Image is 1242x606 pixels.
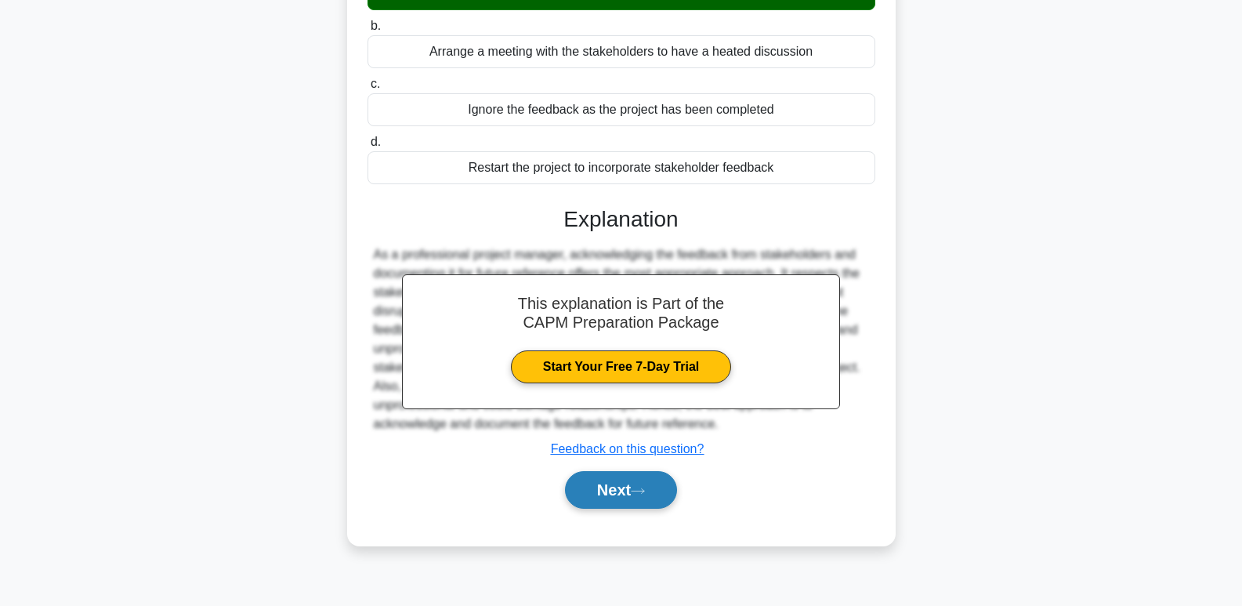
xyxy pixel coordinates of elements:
div: Ignore the feedback as the project has been completed [368,93,875,126]
h3: Explanation [377,206,866,233]
div: As a professional project manager, acknowledging the feedback from stakeholders and documenting i... [374,245,869,434]
button: Next [565,471,677,509]
a: Start Your Free 7-Day Trial [511,350,731,383]
span: c. [371,77,380,90]
a: Feedback on this question? [551,442,704,455]
span: d. [371,135,381,148]
div: Arrange a meeting with the stakeholders to have a heated discussion [368,35,875,68]
span: b. [371,19,381,32]
div: Restart the project to incorporate stakeholder feedback [368,151,875,184]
